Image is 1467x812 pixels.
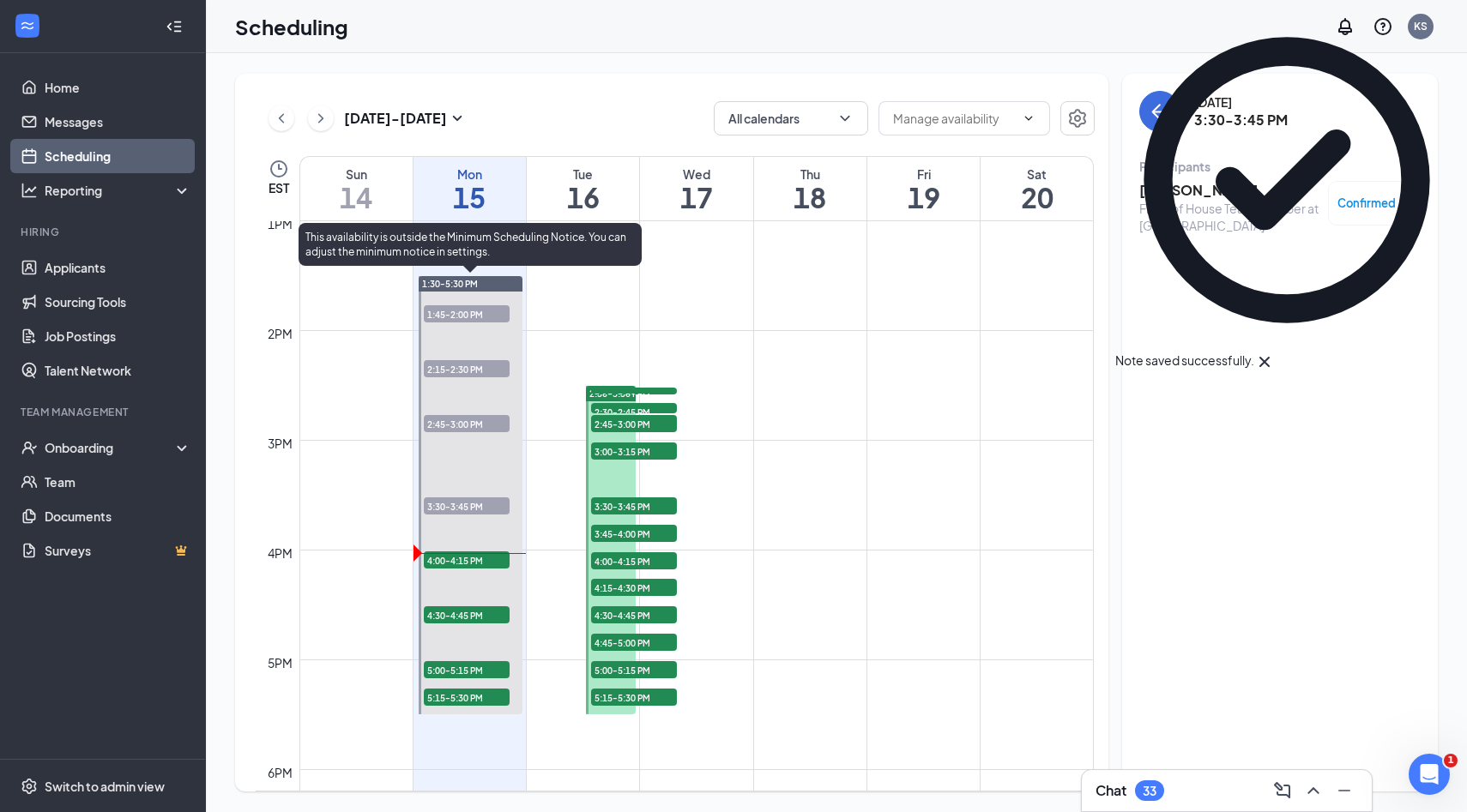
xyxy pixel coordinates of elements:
[264,763,296,782] div: 6pm
[591,552,677,569] span: 4:00-4:15 PM
[21,182,38,199] svg: Analysis
[1143,784,1156,798] div: 33
[1334,780,1355,801] svg: Minimize
[424,606,510,623] span: 4:30-4:45 PM
[1060,101,1095,135] button: Settings
[447,108,468,129] svg: SmallChevronDown
[591,403,677,420] span: 2:30-2:45 PM
[754,157,866,220] a: September 18, 2025
[424,415,510,432] span: 2:45-3:00 PM
[300,157,413,220] a: September 14, 2025
[414,157,526,220] a: September 15, 2025
[300,183,413,212] h1: 14
[527,165,639,183] div: Tue
[21,405,188,419] div: Team Management
[591,497,677,514] span: 3:30-3:45 PM
[424,551,510,568] span: 4:00-4:15 PM
[591,579,677,596] span: 4:15-4:30 PM
[264,324,296,343] div: 2pm
[21,778,38,795] svg: Settings
[640,183,752,212] h1: 17
[299,223,642,266] div: This availability is outside the Minimum Scheduling Notice. You can adjust the minimum notice in ...
[45,319,191,353] a: Job Postings
[166,18,183,35] svg: Collapse
[269,159,289,179] svg: Clock
[1096,781,1126,800] h3: Chat
[1331,777,1358,804] button: Minimize
[45,182,192,199] div: Reporting
[45,70,191,105] a: Home
[1067,108,1088,129] svg: Settings
[527,183,639,212] h1: 16
[422,278,478,290] span: 1:30-5:30 PM
[308,105,334,131] button: ChevronRight
[45,778,165,795] div: Switch to admin view
[45,250,191,285] a: Applicants
[591,634,677,651] span: 4:45-5:00 PM
[264,544,296,562] div: 4pm
[424,689,510,706] span: 5:15-5:30 PM
[21,439,38,456] svg: UserCheck
[344,109,447,128] h3: [DATE] - [DATE]
[45,285,191,319] a: Sourcing Tools
[529,332,601,342] span: [PERSON_NAME]
[836,110,854,127] svg: ChevronDown
[867,183,980,212] h1: 19
[300,165,413,183] div: Sun
[45,499,191,533] a: Documents
[312,108,329,129] svg: ChevronRight
[424,360,510,377] span: 2:15-2:30 PM
[591,442,677,460] span: 3:00-3:15 PM
[591,661,677,678] span: 5:00-5:15 PM
[640,157,752,220] a: September 17, 2025
[235,12,348,41] h1: Scheduling
[414,165,526,183] div: Mon
[981,165,1093,183] div: Sat
[640,165,752,183] div: Wed
[867,157,980,220] a: September 19, 2025
[1303,780,1324,801] svg: ChevronUp
[1254,352,1275,372] svg: Cross
[714,101,868,135] button: All calendarsChevronDown
[269,105,294,131] button: ChevronLeft
[264,434,296,453] div: 3pm
[754,165,866,183] div: Thu
[19,17,36,34] svg: WorkstreamLogo
[591,388,677,405] span: 3:15-3:30 PM
[867,165,980,183] div: Fri
[424,661,510,678] span: 5:00-5:15 PM
[45,465,191,499] a: Team
[45,139,191,173] a: Scheduling
[1444,754,1458,767] span: 1
[45,533,191,568] a: SurveysCrown
[754,183,866,212] h1: 18
[1269,777,1296,804] button: ComposeMessage
[591,606,677,623] span: 4:30-4:45 PM
[414,183,526,212] h1: 15
[1409,754,1450,795] iframe: Intercom live chat
[264,214,296,233] div: 1pm
[1272,780,1293,801] svg: ComposeMessage
[424,497,510,514] span: 3:30-3:45 PM
[21,225,188,239] div: Hiring
[45,353,191,388] a: Talent Network
[591,415,677,432] span: 2:45-3:00 PM
[1022,111,1035,125] svg: ChevronDown
[269,179,289,196] span: EST
[1115,352,1254,372] div: Note saved successfully.
[264,653,296,672] div: 5pm
[591,525,677,542] span: 3:45-4:00 PM
[424,305,510,322] span: 1:45-2:00 PM
[981,183,1093,212] h1: 20
[45,105,191,139] a: Messages
[1115,9,1458,352] svg: CheckmarkCircle
[45,439,177,456] div: Onboarding
[893,109,1015,128] input: Manage availability
[527,157,639,220] a: September 16, 2025
[591,689,677,706] span: 5:15-5:30 PM
[273,108,290,129] svg: ChevronLeft
[1300,777,1327,804] button: ChevronUp
[981,157,1093,220] a: September 20, 2025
